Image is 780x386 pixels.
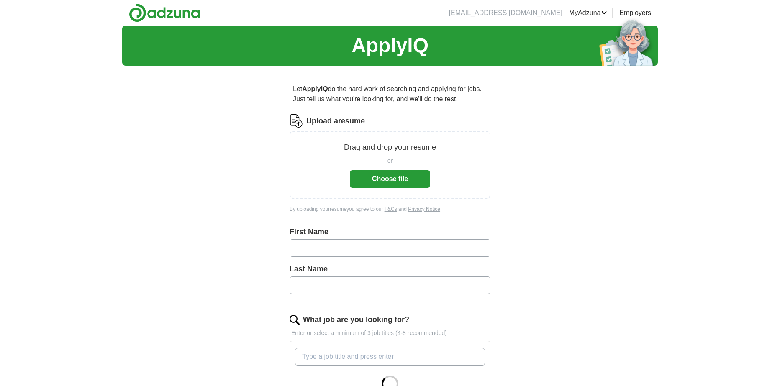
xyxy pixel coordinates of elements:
label: First Name [290,226,490,238]
p: Let do the hard work of searching and applying for jobs. Just tell us what you're looking for, an... [290,81,490,107]
img: Adzuna logo [129,3,200,22]
p: Drag and drop your resume [344,142,436,153]
img: CV Icon [290,114,303,128]
img: search.png [290,315,300,325]
label: Last Name [290,263,490,275]
label: Upload a resume [306,115,365,127]
button: Choose file [350,170,430,188]
p: Enter or select a minimum of 3 job titles (4-8 recommended) [290,329,490,337]
div: By uploading your resume you agree to our and . [290,205,490,213]
strong: ApplyIQ [302,85,328,92]
input: Type a job title and press enter [295,348,485,366]
li: [EMAIL_ADDRESS][DOMAIN_NAME] [449,8,562,18]
a: MyAdzuna [569,8,608,18]
a: Employers [619,8,651,18]
span: or [387,156,393,165]
a: T&Cs [385,206,397,212]
label: What job are you looking for? [303,314,409,325]
h1: ApplyIQ [352,31,428,61]
a: Privacy Notice [408,206,440,212]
